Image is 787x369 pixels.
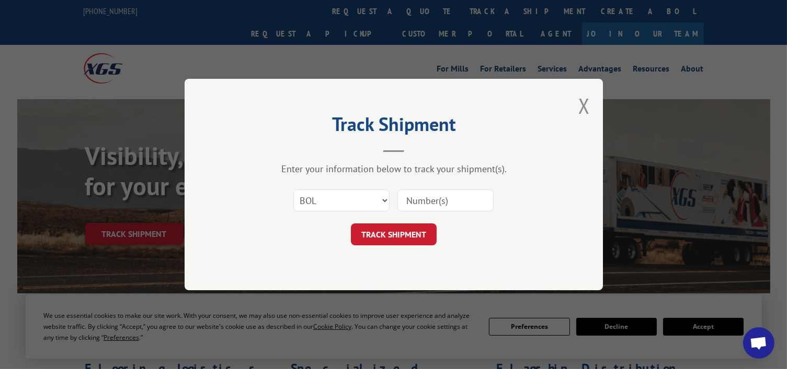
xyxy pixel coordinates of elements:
[237,117,551,137] h2: Track Shipment
[237,163,551,175] div: Enter your information below to track your shipment(s).
[397,189,494,211] input: Number(s)
[743,327,774,359] div: Open chat
[578,92,590,120] button: Close modal
[351,223,437,245] button: TRACK SHIPMENT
